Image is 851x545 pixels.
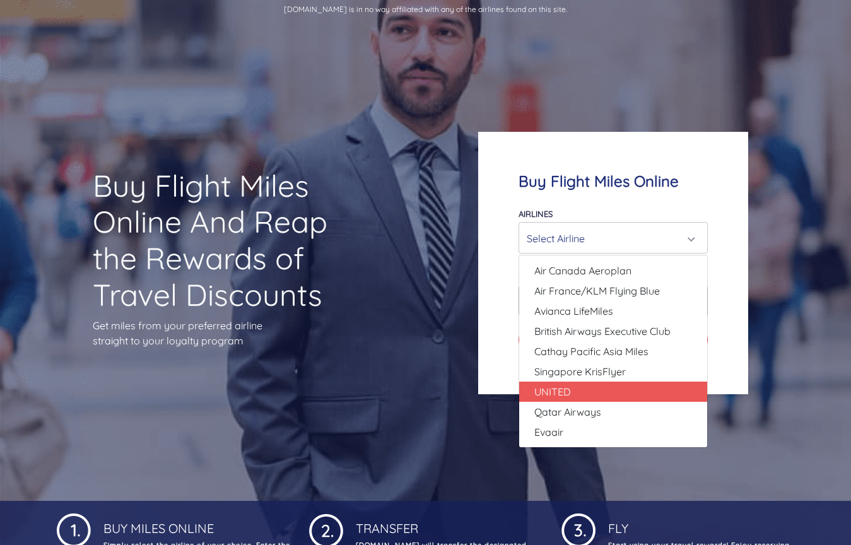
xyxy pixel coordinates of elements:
[534,263,631,278] span: Air Canada Aeroplan
[534,344,649,359] span: Cathay Pacific Asia Miles
[519,222,708,254] button: Select Airline
[519,172,708,190] h4: Buy Flight Miles Online
[353,511,543,536] h4: Transfer
[93,318,373,348] p: Get miles from your preferred airline straight to your loyalty program
[534,364,626,379] span: Singapore KrisFlyer
[534,324,671,339] span: British Airways Executive Club
[534,404,601,419] span: Qatar Airways
[534,425,563,440] span: Evaair
[534,303,613,319] span: Avianca LifeMiles
[527,226,692,250] div: Select Airline
[606,511,795,536] h4: Fly
[519,209,553,219] label: Airlines
[93,168,373,313] h1: Buy Flight Miles Online And Reap the Rewards of Travel Discounts
[534,283,660,298] span: Air France/KLM Flying Blue
[534,384,571,399] span: UNITED
[101,511,290,536] h4: Buy Miles Online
